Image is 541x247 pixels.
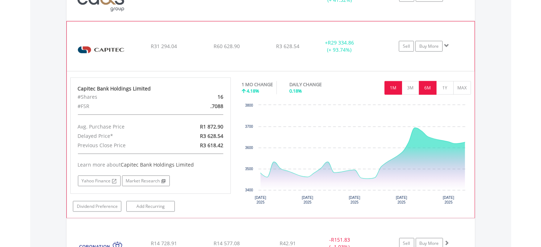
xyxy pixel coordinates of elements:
text: [DATE] 2025 [443,196,454,204]
div: Chart. Highcharts interactive chart. [242,102,471,209]
div: .7088 [177,102,229,111]
text: [DATE] 2025 [302,196,313,204]
a: Sell [399,41,414,52]
text: [DATE] 2025 [349,196,360,204]
div: 16 [177,92,229,102]
button: 1M [384,81,402,95]
span: R31 294.04 [151,43,177,50]
text: 3500 [245,167,253,171]
span: R3 628.54 [276,43,299,50]
span: R151.83 [331,236,350,243]
div: Delayed Price* [73,131,177,141]
span: R29 334.86 [328,39,354,46]
span: R3 618.42 [200,142,223,149]
span: R3 628.54 [200,132,223,139]
div: #FSR [73,102,177,111]
div: DAILY CHANGE [289,81,347,88]
text: [DATE] 2025 [396,196,407,204]
div: Previous Close Price [73,141,177,150]
div: + (+ 93.74%) [312,39,366,53]
a: Yahoo Finance [78,176,121,186]
button: MAX [453,81,471,95]
div: #Shares [73,92,177,102]
text: 3600 [245,146,253,150]
span: R42.91 [280,240,296,247]
button: 3M [402,81,419,95]
svg: Interactive chart [242,102,471,209]
text: 3800 [245,103,253,107]
div: Avg. Purchase Price [73,122,177,131]
a: Dividend Preference [73,201,121,212]
span: R14 577.08 [214,240,240,247]
text: 3400 [245,188,253,192]
button: 1Y [436,81,454,95]
a: Market Research [122,176,170,186]
span: Capitec Bank Holdings Limited [121,161,194,168]
div: Capitec Bank Holdings Limited [78,85,224,92]
text: [DATE] 2025 [255,196,266,204]
div: Learn more about [78,161,224,168]
span: R1 872.90 [200,123,223,130]
text: 3700 [245,125,253,129]
span: R60 628.90 [214,43,240,50]
div: 1 MO CHANGE [242,81,273,88]
a: Buy More [415,41,443,52]
span: 0.18% [289,88,302,94]
button: 6M [419,81,437,95]
span: 4.18% [247,88,259,94]
a: Add Recurring [126,201,175,212]
img: EQU.ZA.CPI.png [70,31,132,69]
span: R14 728.91 [151,240,177,247]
